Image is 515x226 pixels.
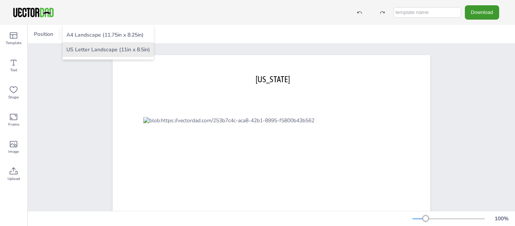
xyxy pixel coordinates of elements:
input: template name [394,7,461,18]
span: Text [10,67,17,73]
div: 100 % [492,215,510,222]
li: A4 Landscape (11.75in x 8.25in) [63,28,154,42]
span: Frame [8,121,19,128]
span: Shape [8,94,19,100]
li: US Letter Landscape (11in x 8.5in) [63,42,154,57]
span: [US_STATE] [256,74,290,84]
span: Upload [8,176,20,182]
span: Template [6,40,21,46]
button: Download [465,5,499,19]
span: Position [32,31,55,38]
ul: Resize [63,25,154,60]
span: Image [8,149,19,155]
img: VectorDad-1.png [12,7,55,18]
